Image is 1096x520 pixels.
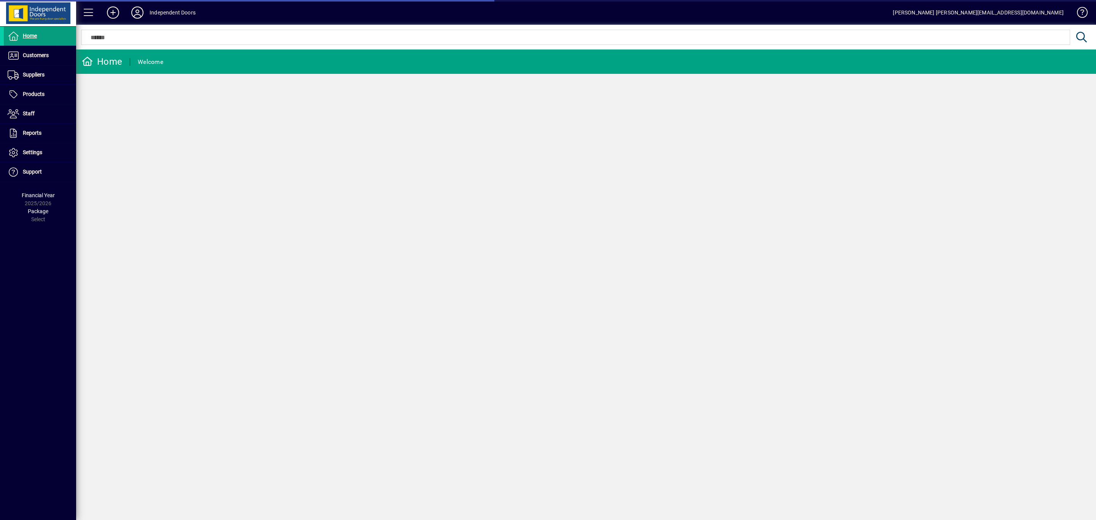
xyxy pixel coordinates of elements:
[4,65,76,85] a: Suppliers
[893,6,1064,19] div: [PERSON_NAME] [PERSON_NAME][EMAIL_ADDRESS][DOMAIN_NAME]
[23,169,42,175] span: Support
[23,72,45,78] span: Suppliers
[4,143,76,162] a: Settings
[4,163,76,182] a: Support
[4,124,76,143] a: Reports
[4,104,76,123] a: Staff
[23,130,41,136] span: Reports
[23,33,37,39] span: Home
[28,208,48,214] span: Package
[23,110,35,116] span: Staff
[82,56,122,68] div: Home
[4,46,76,65] a: Customers
[22,192,55,198] span: Financial Year
[138,56,163,68] div: Welcome
[23,91,45,97] span: Products
[23,52,49,58] span: Customers
[4,85,76,104] a: Products
[1071,2,1086,26] a: Knowledge Base
[150,6,196,19] div: Independent Doors
[101,6,125,19] button: Add
[125,6,150,19] button: Profile
[23,149,42,155] span: Settings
